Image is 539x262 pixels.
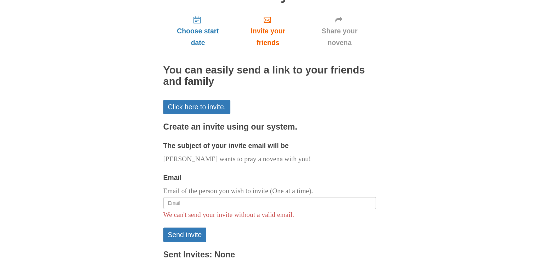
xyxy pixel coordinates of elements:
h3: Create an invite using our system. [163,122,376,132]
h3: Sent Invites: None [163,250,376,260]
a: Share your novena [303,10,376,52]
button: Send invite [163,228,207,242]
h2: You can easily send a link to your friends and family [163,65,376,87]
p: [PERSON_NAME] wants to pray a novena with you! [163,153,376,165]
span: Choose start date [170,25,226,49]
a: Click here to invite. [163,100,231,114]
a: Invite your friends [232,10,303,52]
span: Invite your friends [240,25,296,49]
p: Email of the person you wish to invite (One at a time). [163,185,376,197]
a: Choose start date [163,10,233,52]
label: The subject of your invite email will be [163,140,289,152]
label: Email [163,172,182,184]
span: We can't send your invite without a valid email. [163,211,294,218]
input: Email [163,197,376,209]
span: Share your novena [310,25,369,49]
